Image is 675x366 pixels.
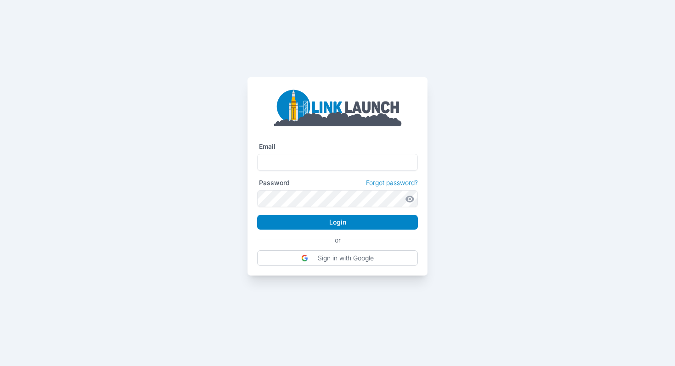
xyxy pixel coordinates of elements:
button: Sign in with Google [257,250,418,266]
img: DIz4rYaBO0VM93JpwbwaJtqNfEsbwZFgEL50VtgcJLBV6wK9aKtfd+cEkvuBfcC37k9h8VGR+csPdltgAAAABJRU5ErkJggg== [301,254,309,262]
label: Password [259,179,290,187]
a: Forgot password? [366,179,418,187]
label: Email [259,142,276,151]
p: Sign in with Google [318,254,374,262]
img: linklaunch_big.2e5cdd30.png [273,87,402,126]
button: Login [257,215,418,230]
p: or [335,236,341,244]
